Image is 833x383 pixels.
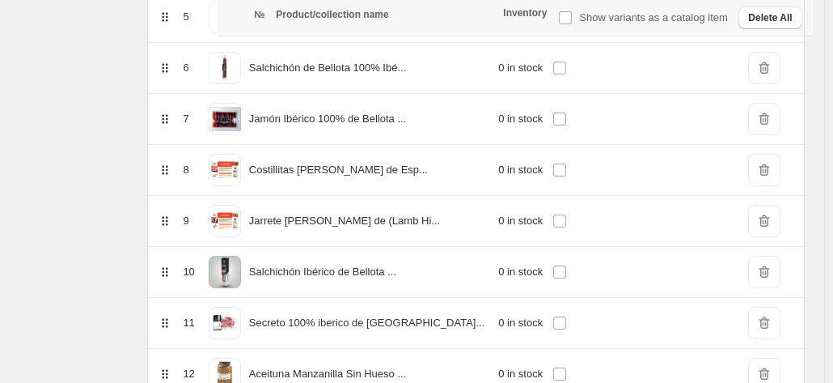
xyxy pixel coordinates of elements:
img: 1_0dc9f3bc-02f1-4dde-8d27-7bdc03ec0af1.png [209,1,241,33]
img: 2_6957797e-7b62-424e-943e-52d8cb1c9c2d.png [209,52,241,84]
p: Jamón Ibérico 100% de Bellota ... [249,111,406,127]
td: 0 in stock [493,145,548,196]
span: 9 [183,215,188,227]
span: 6 [183,62,188,74]
span: 12 [183,368,194,380]
p: Salchichón Ibérico de Bellota ... [249,264,396,280]
p: Salchichón de Bellota 100% Ibé... [249,60,406,76]
td: 0 in stock [493,94,548,145]
p: Aceituna Manzanilla Sin Hueso ... [249,366,406,382]
span: № [254,9,264,20]
td: 0 in stock [493,247,548,298]
span: 5 [183,11,188,23]
span: 7 [183,113,188,125]
p: Jarrete [PERSON_NAME] de (Lamb Hi... [249,213,440,229]
span: Delete All [748,11,792,24]
span: Show variants as a catalog item [579,11,728,23]
span: 11 [183,317,194,329]
p: Costillitas [PERSON_NAME] de Esp... [249,162,428,178]
span: 10 [183,266,194,278]
img: 1_40d822c7-75a5-4f73-9e38-57342b581b55.png [209,205,241,237]
p: Secreto 100% iberico de [GEOGRAPHIC_DATA]... [249,315,484,331]
td: 0 in stock [493,43,548,94]
img: Diseno_sin_titulo-16.jpg [209,307,241,339]
button: Delete All [738,6,801,29]
img: 2_c22e13cb-0993-498a-8d1e-a159b963da9a.png [209,154,241,186]
div: Inventory [503,6,548,19]
td: 0 in stock [493,298,548,349]
img: imgi_81_salchichon-Cropped.jpg [209,256,241,288]
span: Product/collection name [276,9,388,20]
td: 0 in stock [493,196,548,247]
span: 8 [183,164,188,176]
